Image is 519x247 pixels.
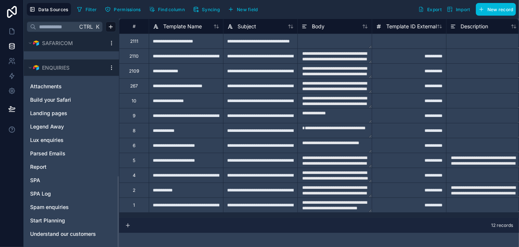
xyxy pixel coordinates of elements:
[30,110,98,117] a: Landing pages
[27,121,116,133] div: Legend Away
[27,94,116,106] div: Build your Safari
[30,163,46,171] span: Report
[27,80,116,92] div: Attachments
[102,4,143,15] button: Permissions
[27,134,116,146] div: Lux enquiries
[30,83,98,90] a: Attachments
[132,98,136,104] div: 10
[202,7,220,12] span: Syncing
[30,150,98,157] a: Parsed Emails
[133,128,135,134] div: 8
[130,83,138,89] div: 267
[238,23,256,30] span: Subject
[190,4,225,15] a: Syncing
[78,22,94,31] span: Ctrl
[27,201,116,213] div: Spam enquiries
[190,4,222,15] button: Syncing
[30,217,65,224] span: Start Planning
[30,190,98,197] a: SPA Log
[30,96,98,104] a: Build your Safari
[30,230,98,238] a: Understand our customers
[27,174,116,186] div: SPA
[30,177,98,184] a: SPA
[456,7,470,12] span: Import
[30,203,69,211] span: Spam enquiries
[129,68,139,74] div: 2109
[30,123,64,130] span: Legend Away
[444,3,473,16] button: Import
[38,7,68,12] span: Data Sources
[386,23,437,30] span: Template ID External
[27,188,116,200] div: SPA Log
[102,4,146,15] a: Permissions
[86,7,97,12] span: Filter
[30,83,62,90] span: Attachments
[30,110,67,117] span: Landing pages
[461,23,488,30] span: Description
[30,190,51,197] span: SPA Log
[133,172,136,178] div: 4
[74,4,100,15] button: Filter
[473,3,516,16] a: New record
[27,215,116,227] div: Start Planning
[487,7,513,12] span: New record
[30,123,98,130] a: Legend Away
[158,7,185,12] span: Find column
[30,217,98,224] a: Start Planning
[133,187,135,193] div: 2
[27,38,106,48] button: Airtable LogoSAFARICOM
[33,65,39,71] img: Airtable Logo
[27,107,116,119] div: Landing pages
[27,228,116,240] div: Understand our customers
[27,148,116,159] div: Parsed Emails
[33,40,39,46] img: Airtable Logo
[27,161,116,173] div: Report
[30,96,71,104] span: Build your Safari
[125,23,143,29] div: #
[225,4,261,15] button: New field
[30,230,96,238] span: Understand our customers
[163,23,202,30] span: Template Name
[30,136,98,144] a: Lux enquiries
[95,24,100,29] span: K
[416,3,444,16] button: Export
[427,7,442,12] span: Export
[130,38,138,44] div: 2111
[476,3,516,16] button: New record
[312,23,325,30] span: Body
[27,63,106,73] button: Airtable LogoENQUIRIES
[146,4,187,15] button: Find column
[42,39,73,47] span: SAFARICOM
[30,150,65,157] span: Parsed Emails
[129,53,139,59] div: 2110
[30,163,98,171] a: Report
[133,202,135,208] div: 1
[27,3,71,16] button: Data Sources
[133,113,135,119] div: 9
[491,222,513,228] span: 12 records
[30,203,98,211] a: Spam enquiries
[30,177,40,184] span: SPA
[42,64,70,72] span: ENQUIRIES
[237,7,258,12] span: New field
[114,7,141,12] span: Permissions
[133,158,135,164] div: 5
[133,143,135,149] div: 6
[30,136,64,144] span: Lux enquiries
